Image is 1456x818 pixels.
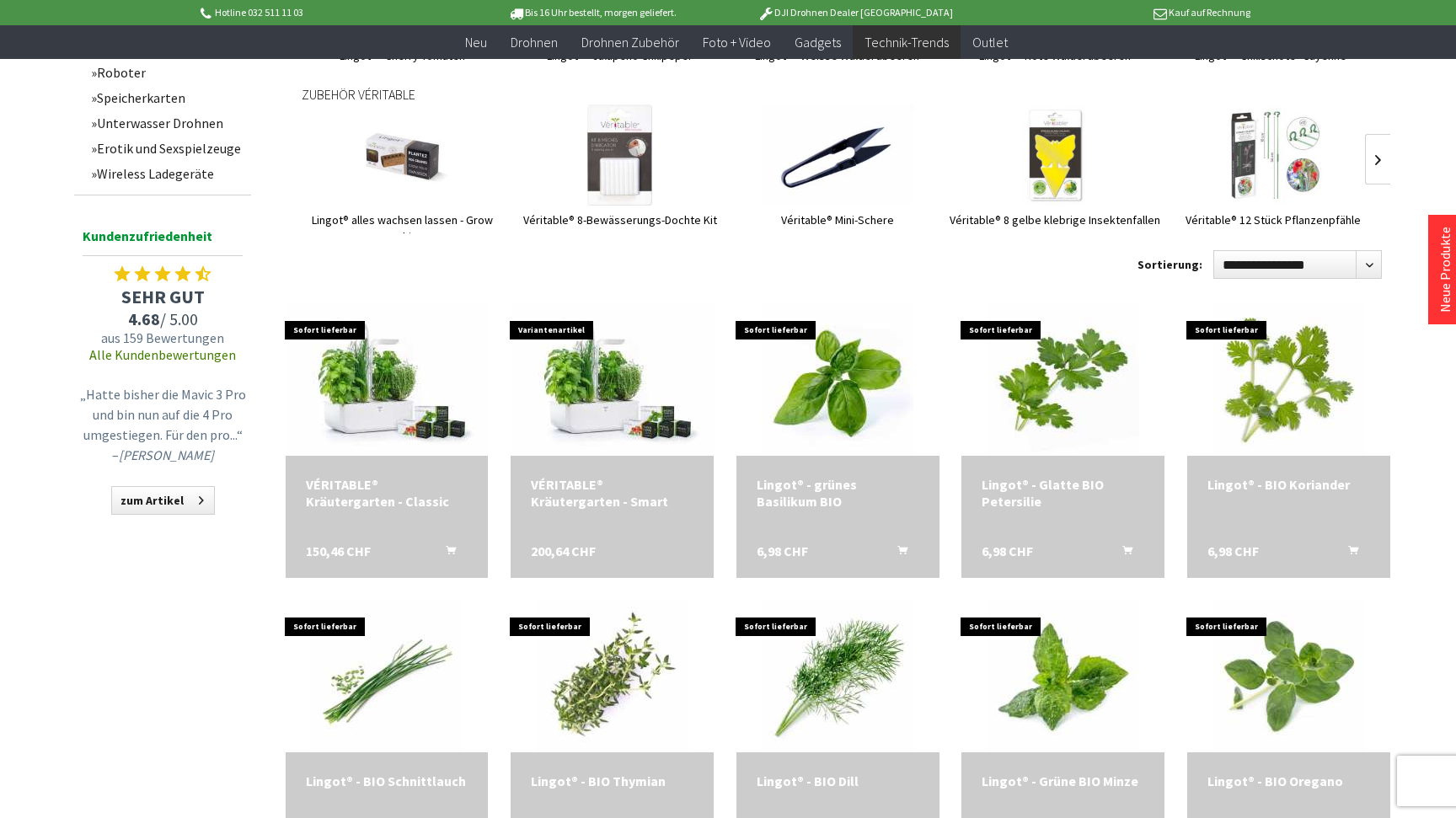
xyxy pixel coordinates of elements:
img: Véritable® 12 Stück Pflanzenpfähle [1223,104,1324,206]
img: Vollautomatischer Kräutergarten [286,304,488,456]
div: Lingot® - BIO Schnittlauch [306,773,468,789]
a: Drohnen Zubehör [570,25,691,60]
a: Speicherkarten [83,85,251,110]
a: Alle Kundenbewertungen [89,346,236,363]
a: Véritable® 8 gelbe klebrige Insektenfallen [946,211,1164,245]
button: In den Warenkorb [877,543,918,564]
img: Lingot® - Grüne BIO Minze [988,601,1139,752]
a: Lingot® - Jalapeño Chilipeper [511,47,728,81]
div: Lingot® - BIO Oregano [1207,773,1370,789]
a: Roboter [83,60,251,85]
a: VÉRITABLE® Kräutergarten - Classic 150,46 CHF In den Warenkorb [306,476,468,510]
span: aus 159 Bewertungen [74,329,251,346]
img: Lingot® - BIO Oregano [1213,601,1365,752]
span: 150,46 CHF [306,543,371,559]
img: Lingot® - BIO Dill [762,601,913,752]
a: Lingot® - Grüne BIO Minze 6,98 CHF In den Warenkorb [982,773,1144,789]
img: Mini-Schere [762,104,913,206]
span: 6,98 CHF [1207,543,1259,559]
img: VÉRITABLE® Kräutergarten - Smart [511,304,714,456]
img: Lingot® - BIO Schnittlauch [311,601,463,752]
div: VÉRITABLE® Kräutergarten - Classic [306,476,468,510]
a: Lingot® - Weisse Walderdbeeren [729,47,946,81]
span: Technik-Trends [864,34,949,51]
div: Lingot® - BIO Thymian [531,773,693,789]
a: Lingot® - BIO Koriander 6,98 CHF In den Warenkorb [1207,476,1370,493]
a: Lingot® - BIO Thymian 6,98 CHF In den Warenkorb [531,773,693,789]
a: Véritable® 8-Bewässerungs-Dochte Kit [511,211,728,245]
img: Véritable® 8-Bewässerungs-Dochte Kit [587,104,652,206]
span: 6,98 CHF [982,543,1033,559]
a: Neu [453,25,499,60]
button: In den Warenkorb [426,543,466,564]
img: Lingot® - grünes Basilikum BIO [762,304,913,456]
a: Véritable® Mini-Schere [729,211,946,245]
div: Lingot® - BIO Dill [757,773,919,789]
span: Gadgets [795,34,841,51]
div: Zubehör Véritable [302,78,1373,124]
div: Lingot® - grünes Basilikum BIO [757,476,919,510]
label: Sortierung: [1137,251,1202,278]
a: Outlet [961,25,1020,60]
div: Lingot® - Glatte BIO Petersilie [982,476,1144,510]
span: 200,64 CHF [531,543,596,559]
span: 6,98 CHF [757,543,808,559]
button: In den Warenkorb [1328,543,1368,564]
a: Lingot® - BIO Oregano 6,98 CHF In den Warenkorb [1207,773,1370,789]
div: Lingot® - Grüne BIO Minze [982,773,1144,789]
a: zum Artikel [111,486,215,515]
a: Lingot® - Cherry Tomaten [293,47,511,81]
span: Kundenzufriedenheit [83,225,243,256]
img: Lingot® - BIO Thymian [537,601,688,752]
a: VÉRITABLE® Kräutergarten - Smart 200,64 CHF [531,476,693,510]
a: Lingot® - Glatte BIO Petersilie 6,98 CHF In den Warenkorb [982,476,1144,510]
span: Drohnen [511,34,558,51]
a: Wireless Ladegeräte [83,161,251,186]
em: [PERSON_NAME] [119,446,214,463]
a: Lingot® - Chilischote "Cayenne" [1164,47,1382,81]
div: VÉRITABLE® Kräutergarten - Smart [531,476,693,510]
a: Erotik und Sexspielzeuge [83,136,251,161]
p: Bis 16 Uhr bestellt, morgen geliefert. [460,3,723,23]
p: Kauf auf Rechnung [987,3,1250,23]
a: Lingot® - BIO Schnittlauch 6,98 CHF In den Warenkorb [306,773,468,789]
div: Lingot® - BIO Koriander [1207,476,1370,493]
span: Foto + Video [703,34,771,51]
p: „Hatte bisher die Mavic 3 Pro und bin nun auf die 4 Pro umgestiegen. Für den pro...“ – [78,384,247,465]
img: Lingot® alles wachsen lassen - Grow anything [351,104,452,206]
a: Technik-Trends [853,25,961,60]
img: Lingot® - BIO Koriander [1213,304,1365,456]
p: Hotline 032 511 11 03 [197,3,460,23]
a: Lingot® - BIO Dill 6,98 CHF In den Warenkorb [757,773,919,789]
a: Foto + Video [691,25,783,60]
p: DJI Drohnen Dealer [GEOGRAPHIC_DATA] [724,3,987,23]
span: SEHR GUT [74,285,251,308]
a: Lingot® - grünes Basilikum BIO 6,98 CHF In den Warenkorb [757,476,919,510]
a: Lingot® - Rote Walderdbeeren [946,47,1164,81]
a: Véritable® 12 Stück Pflanzenpfähle [1164,211,1382,245]
span: Outlet [972,34,1008,51]
img: Véritable® 8 gelbe klebrige Insektenfallen [1004,104,1105,206]
a: Drohnen [499,25,570,60]
button: In den Warenkorb [1102,543,1143,564]
img: Lingot® - Glatte BIO Petersilie [988,304,1139,456]
span: Drohnen Zubehör [581,34,679,51]
span: 4.68 [128,308,160,329]
span: / 5.00 [74,308,251,329]
span: Neu [465,34,487,51]
a: Neue Produkte [1437,227,1453,313]
a: Gadgets [783,25,853,60]
a: Unterwasser Drohnen [83,110,251,136]
a: Lingot® alles wachsen lassen - Grow anything [293,211,511,245]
